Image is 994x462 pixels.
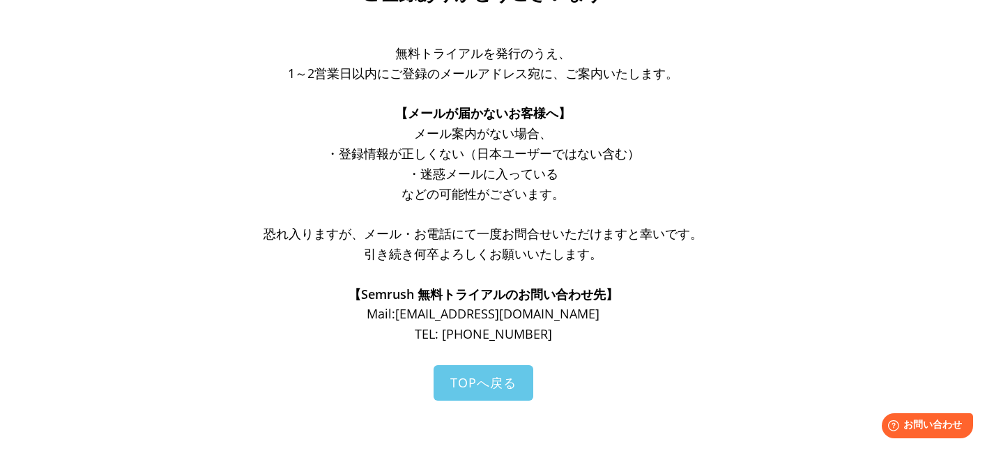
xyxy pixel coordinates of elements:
span: 【Semrush 無料トライアルのお問い合わせ先】 [349,286,618,302]
span: 無料トライアルを発行のうえ、 [395,45,571,61]
span: 恐れ入りますが、メール・お電話にて一度お問合せいただけますと幸いです。 [263,225,703,242]
span: 引き続き何卒よろしくお願いいたします。 [364,245,602,262]
span: ・迷惑メールに入っている [408,165,558,182]
a: TOPへ戻る [434,365,533,401]
span: TEL: [PHONE_NUMBER] [415,325,552,342]
span: Mail: [EMAIL_ADDRESS][DOMAIN_NAME] [367,305,599,322]
span: メール案内がない場合、 [414,125,552,141]
span: 【メールが届かないお客様へ】 [395,105,571,121]
span: などの可能性がございます。 [402,185,565,202]
iframe: Help widget launcher [870,408,979,447]
span: TOPへ戻る [450,374,517,391]
span: ・登録情報が正しくない（日本ユーザーではない含む） [326,145,640,162]
span: 1～2営業日以内にご登録のメールアドレス宛に、ご案内いたします。 [288,65,678,82]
